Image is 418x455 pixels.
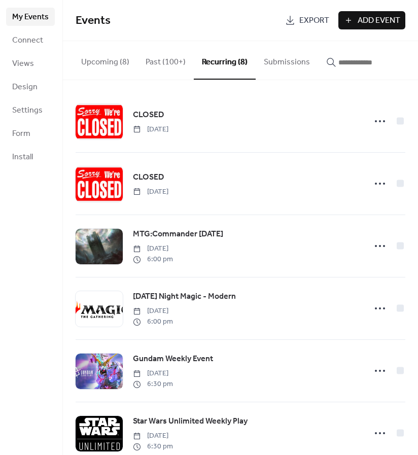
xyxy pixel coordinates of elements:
span: Export [299,15,329,27]
span: CLOSED [133,171,164,184]
span: [DATE] [133,124,168,135]
a: Star Wars Unlimited Weekly Play [133,415,248,428]
a: Settings [6,101,55,119]
button: Add Event [338,11,405,29]
a: MTG:Commander [DATE] [133,228,223,241]
span: My Events [12,11,49,23]
a: Connect [6,31,55,49]
span: Install [12,151,33,163]
a: Design [6,78,55,96]
button: Submissions [256,41,318,79]
span: Design [12,81,38,93]
button: Past (100+) [137,41,194,79]
a: Export [280,11,334,29]
a: CLOSED [133,109,164,122]
span: MTG:Commander [DATE] [133,228,223,240]
button: Upcoming (8) [73,41,137,79]
span: Form [12,128,30,140]
a: [DATE] Night Magic - Modern [133,290,236,303]
a: My Events [6,8,55,26]
span: Connect [12,34,43,47]
span: [DATE] [133,368,173,379]
span: 6:30 pm [133,441,173,452]
span: [DATE] [133,306,173,317]
a: CLOSED [133,171,164,184]
a: Form [6,124,55,143]
span: [DATE] [133,187,168,197]
button: Recurring (8) [194,41,256,80]
a: Views [6,54,55,73]
span: Add Event [358,15,400,27]
a: Gundam Weekly Event [133,353,213,366]
span: Gundam Weekly Event [133,353,213,365]
span: Views [12,58,34,70]
span: 6:30 pm [133,379,173,390]
span: Events [76,10,111,32]
span: [DATE] [133,243,173,254]
span: 6:00 pm [133,317,173,327]
span: Settings [12,104,43,117]
span: 6:00 pm [133,254,173,265]
span: CLOSED [133,109,164,121]
a: Install [6,148,55,166]
span: [DATE] [133,431,173,441]
span: Star Wars Unlimited Weekly Play [133,415,248,428]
